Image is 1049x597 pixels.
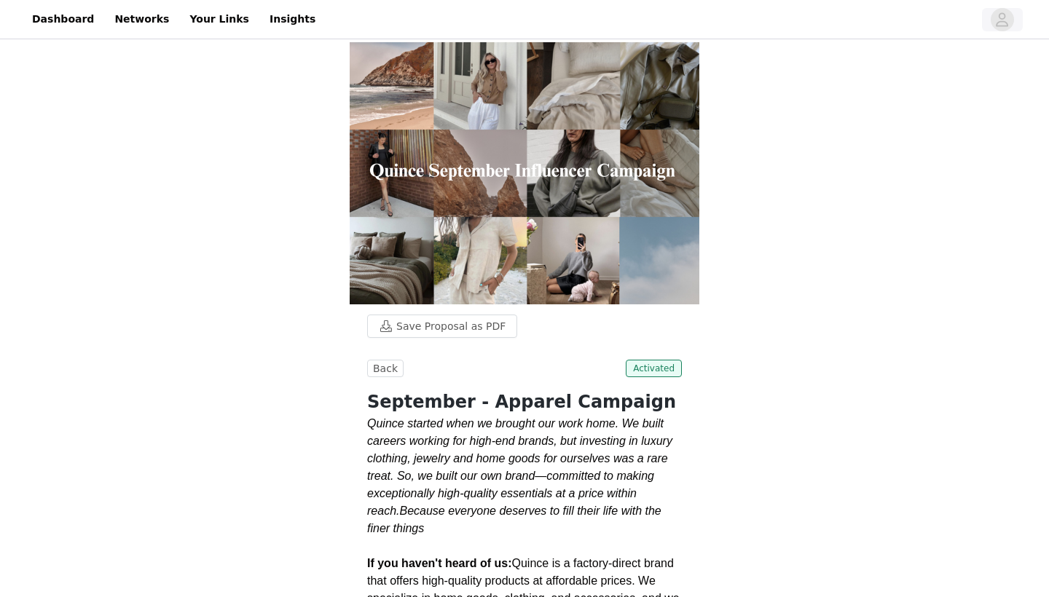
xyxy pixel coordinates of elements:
[350,42,699,304] img: campaign image
[261,3,324,36] a: Insights
[367,315,517,338] button: Save Proposal as PDF
[181,3,258,36] a: Your Links
[367,389,682,415] h1: September - Apparel Campaign
[367,417,672,517] em: Quince started when we brought our work home. We built careers working for high-end brands, but i...
[106,3,178,36] a: Networks
[367,557,512,569] strong: If you haven't heard of us:
[367,360,404,377] button: Back
[995,8,1009,31] div: avatar
[626,360,682,377] span: Activated
[23,3,103,36] a: Dashboard
[367,505,661,534] em: Because everyone deserves to fill their life with the finer things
